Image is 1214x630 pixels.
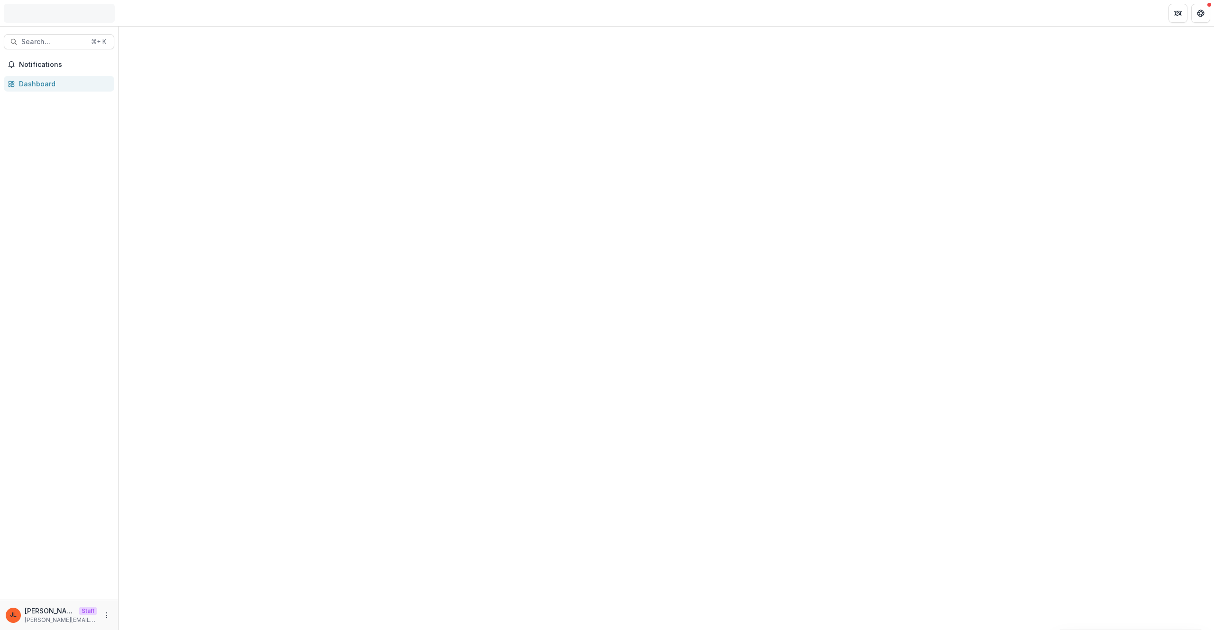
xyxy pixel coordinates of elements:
[4,34,114,49] button: Search...
[4,57,114,72] button: Notifications
[1191,4,1210,23] button: Get Help
[10,612,17,618] div: Jeanne Locker
[89,37,108,47] div: ⌘ + K
[1168,4,1187,23] button: Partners
[21,38,85,46] span: Search...
[25,616,97,624] p: [PERSON_NAME][EMAIL_ADDRESS][DOMAIN_NAME]
[19,61,110,69] span: Notifications
[4,76,114,92] a: Dashboard
[79,607,97,615] p: Staff
[101,610,112,621] button: More
[19,79,107,89] div: Dashboard
[25,606,75,616] p: [PERSON_NAME]
[122,6,163,20] nav: breadcrumb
